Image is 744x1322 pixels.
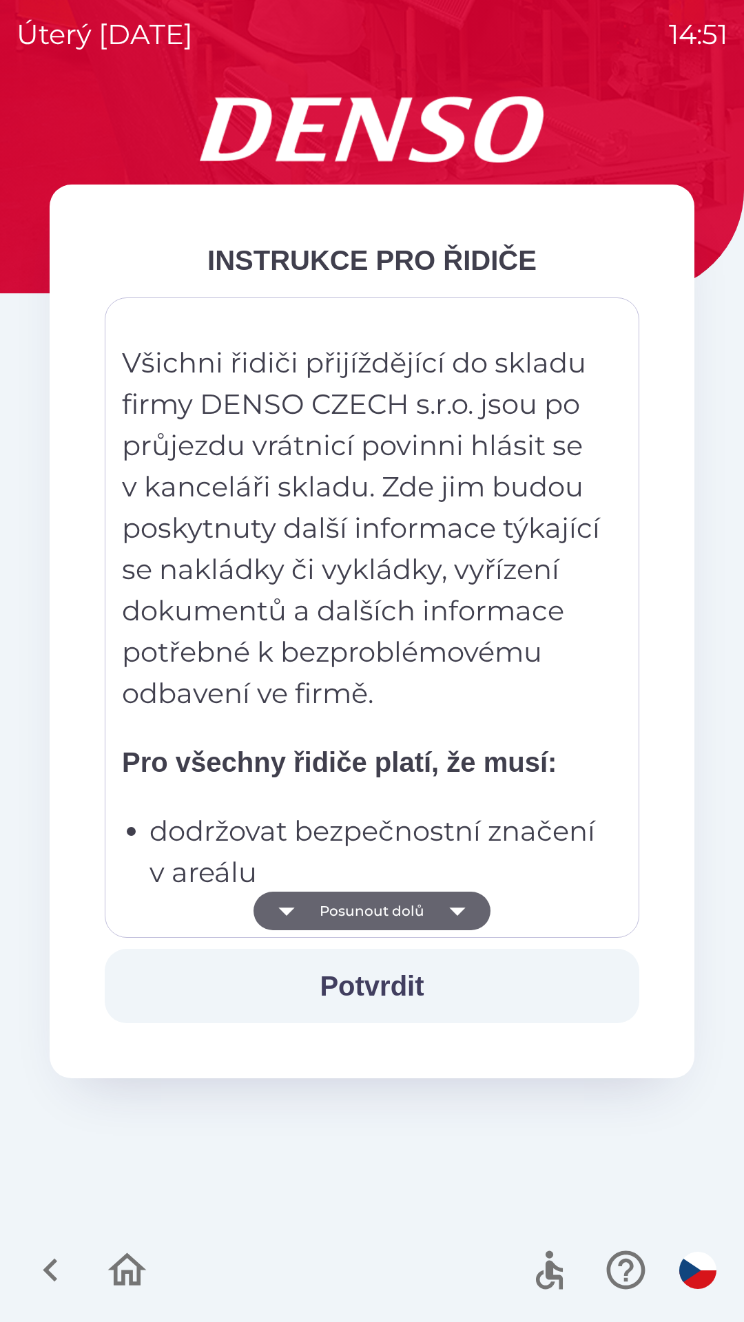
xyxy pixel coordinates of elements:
button: Potvrdit [105,949,639,1023]
strong: Pro všechny řidiče platí, že musí: [122,747,557,777]
div: INSTRUKCE PRO ŘIDIČE [105,240,639,281]
img: cs flag [679,1252,716,1289]
p: dodržovat bezpečnostní značení v areálu [149,810,603,893]
p: úterý [DATE] [17,14,193,55]
p: 14:51 [669,14,727,55]
img: Logo [50,96,694,162]
button: Posunout dolů [254,892,490,930]
p: Všichni řidiči přijíždějící do skladu firmy DENSO CZECH s.r.o. jsou po průjezdu vrátnicí povinni ... [122,342,603,714]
